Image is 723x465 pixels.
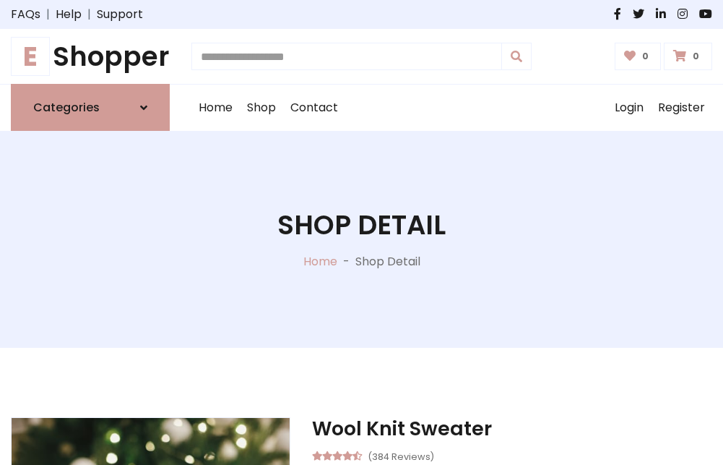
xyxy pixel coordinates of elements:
[303,253,337,270] a: Home
[638,50,652,63] span: 0
[607,85,651,131] a: Login
[11,84,170,131] a: Categories
[56,6,82,23] a: Help
[11,6,40,23] a: FAQs
[337,253,355,270] p: -
[82,6,97,23] span: |
[11,40,170,72] a: EShopper
[11,37,50,76] span: E
[312,417,712,440] h3: Wool Knit Sweater
[355,253,420,270] p: Shop Detail
[33,101,100,114] h6: Categories
[283,85,345,131] a: Contact
[689,50,703,63] span: 0
[615,43,662,70] a: 0
[11,40,170,72] h1: Shopper
[240,85,283,131] a: Shop
[40,6,56,23] span: |
[651,85,712,131] a: Register
[368,447,434,464] small: (384 Reviews)
[277,209,446,241] h1: Shop Detail
[97,6,143,23] a: Support
[191,85,240,131] a: Home
[664,43,712,70] a: 0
